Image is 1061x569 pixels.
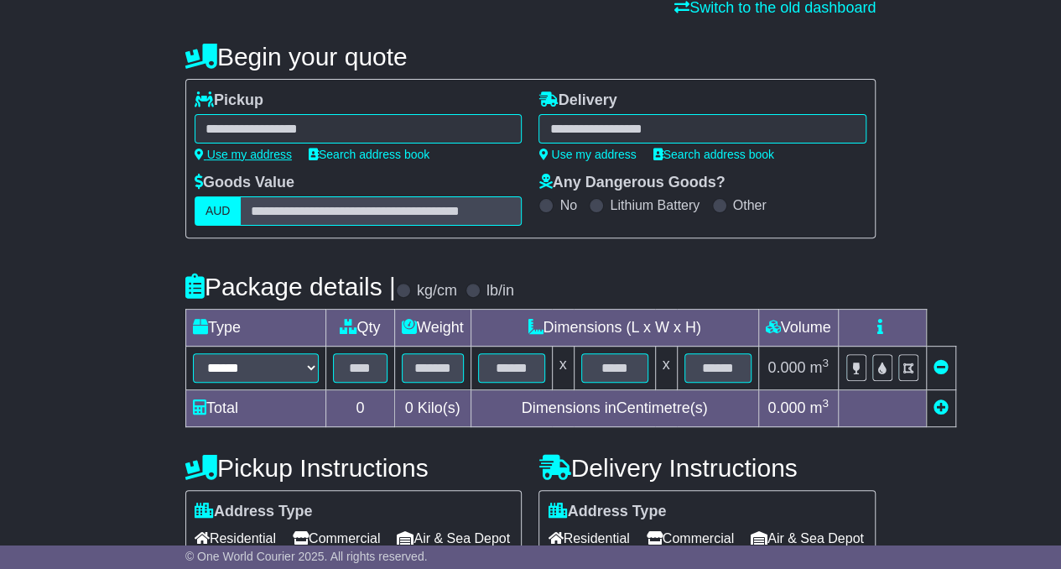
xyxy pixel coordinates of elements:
td: Dimensions in Centimetre(s) [471,390,758,427]
span: Air & Sea Depot [397,525,510,551]
td: Total [185,390,325,427]
label: Lithium Battery [610,197,700,213]
h4: Begin your quote [185,43,876,70]
sup: 3 [822,357,829,369]
span: Commercial [293,525,380,551]
label: AUD [195,196,242,226]
h4: Pickup Instructions [185,454,523,482]
a: Use my address [538,148,636,161]
td: Volume [758,310,838,347]
span: Residential [195,525,276,551]
label: lb/in [486,282,514,300]
a: Search address book [653,148,774,161]
label: No [559,197,576,213]
sup: 3 [822,397,829,410]
label: Pickup [195,91,263,110]
span: Air & Sea Depot [751,525,864,551]
td: x [655,347,677,390]
td: Weight [394,310,471,347]
td: Dimensions (L x W x H) [471,310,758,347]
h4: Delivery Instructions [538,454,876,482]
span: 0 [405,399,413,416]
label: Any Dangerous Goods? [538,174,725,192]
span: © One World Courier 2025. All rights reserved. [185,550,428,563]
span: Residential [548,525,629,551]
span: 0.000 [767,399,805,416]
label: Other [733,197,767,213]
label: Address Type [195,503,313,521]
td: 0 [325,390,394,427]
span: Commercial [647,525,734,551]
a: Remove this item [934,359,949,376]
a: Add new item [934,399,949,416]
a: Use my address [195,148,292,161]
label: Goods Value [195,174,294,192]
h4: Package details | [185,273,396,300]
span: 0.000 [767,359,805,376]
td: Type [185,310,325,347]
td: Kilo(s) [394,390,471,427]
a: Search address book [309,148,429,161]
label: kg/cm [417,282,457,300]
label: Delivery [538,91,616,110]
span: m [809,359,829,376]
span: m [809,399,829,416]
td: x [552,347,574,390]
td: Qty [325,310,394,347]
label: Address Type [548,503,666,521]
